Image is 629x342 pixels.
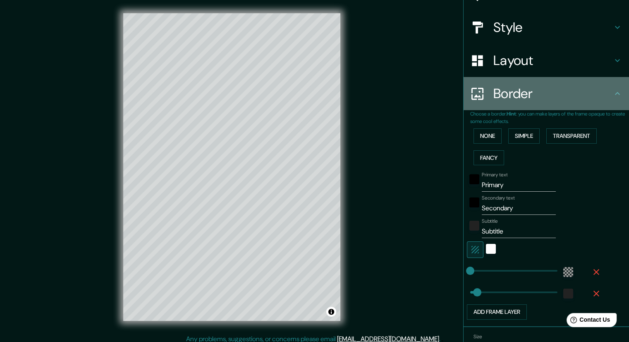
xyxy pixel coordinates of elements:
button: None [474,128,502,144]
div: Border [464,77,629,110]
button: Transparent [546,128,597,144]
button: Toggle attribution [326,307,336,317]
button: Fancy [474,150,504,166]
button: Add frame layer [467,304,527,320]
p: Choose a border. : you can make layers of the frame opaque to create some cool effects. [470,110,629,125]
h4: Border [493,85,612,102]
div: Layout [464,44,629,77]
label: Subtitle [482,218,498,225]
button: color-55555544 [563,267,573,277]
label: Size [474,333,482,340]
button: color-222222 [563,289,573,299]
h4: Layout [493,52,612,69]
button: black [469,197,479,207]
button: Simple [508,128,540,144]
b: Hint [507,111,516,117]
label: Secondary text [482,195,515,202]
label: Primary text [482,171,507,178]
h4: Style [493,19,612,36]
button: white [486,244,496,254]
button: black [469,174,479,184]
div: Style [464,11,629,44]
iframe: Help widget launcher [555,310,620,333]
button: color-222222 [469,221,479,231]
